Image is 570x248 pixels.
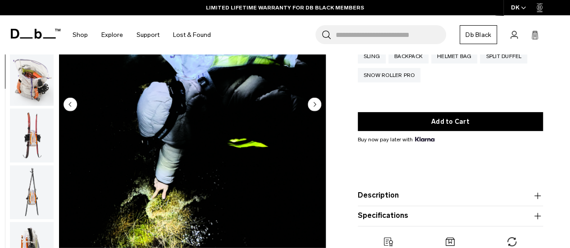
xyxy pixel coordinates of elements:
[173,19,211,51] a: Lost & Found
[10,108,54,162] img: Weigh_Lighter_Backpack_25L_8.png
[415,137,434,141] img: {"height" => 20, "alt" => "Klarna"}
[101,19,123,51] a: Explore
[358,211,543,221] button: Specifications
[358,135,434,144] span: Buy now pay later with
[358,112,543,131] button: Add to Cart
[460,25,497,44] a: Db Black
[480,49,527,63] a: Split Duffel
[431,49,478,63] a: Helmet Bag
[9,51,54,106] button: Weigh_Lighter_Backpack_25L_7.png
[388,49,429,63] a: Backpack
[73,19,88,51] a: Shop
[9,108,54,163] button: Weigh_Lighter_Backpack_25L_8.png
[358,190,543,201] button: Description
[9,165,54,220] button: Weigh_Lighter_Backpack_25L_9.png
[10,165,54,219] img: Weigh_Lighter_Backpack_25L_9.png
[137,19,160,51] a: Support
[206,4,364,12] a: LIMITED LIFETIME WARRANTY FOR DB BLACK MEMBERS
[10,52,54,106] img: Weigh_Lighter_Backpack_25L_7.png
[358,49,386,63] a: Sling
[358,68,421,82] a: Snow Roller Pro
[308,97,321,113] button: Next slide
[64,97,77,113] button: Previous slide
[66,15,218,54] nav: Main Navigation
